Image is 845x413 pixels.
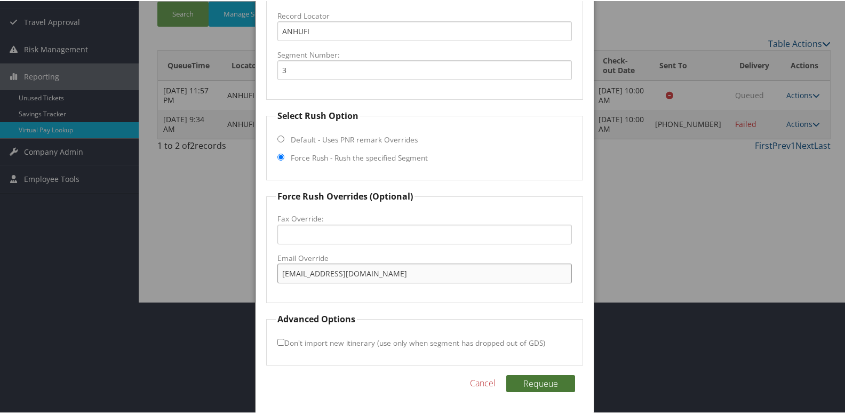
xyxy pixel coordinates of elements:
[276,108,360,121] legend: Select Rush Option
[276,312,357,324] legend: Advanced Options
[277,10,572,20] label: Record Locator
[276,189,414,202] legend: Force Rush Overrides (Optional)
[291,152,428,162] label: Force Rush - Rush the specified Segment
[277,212,572,223] label: Fax Override:
[277,338,284,345] input: Don't import new itinerary (use only when segment has dropped out of GDS)
[291,133,418,144] label: Default - Uses PNR remark Overrides
[470,376,496,388] a: Cancel
[506,374,575,391] button: Requeue
[277,252,572,263] label: Email Override
[277,49,572,59] label: Segment Number:
[277,332,545,352] label: Don't import new itinerary (use only when segment has dropped out of GDS)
